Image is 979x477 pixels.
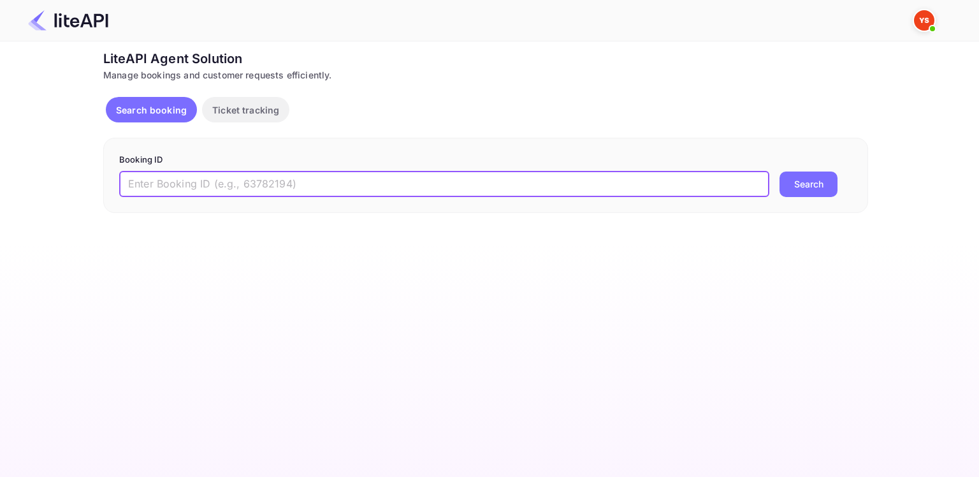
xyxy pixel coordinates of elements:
img: Yandex Support [914,10,934,31]
p: Search booking [116,103,187,117]
input: Enter Booking ID (e.g., 63782194) [119,172,769,197]
img: LiteAPI Logo [28,10,108,31]
div: Manage bookings and customer requests efficiently. [103,68,868,82]
p: Ticket tracking [212,103,279,117]
button: Search [780,172,838,197]
p: Booking ID [119,154,852,166]
div: LiteAPI Agent Solution [103,49,868,68]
